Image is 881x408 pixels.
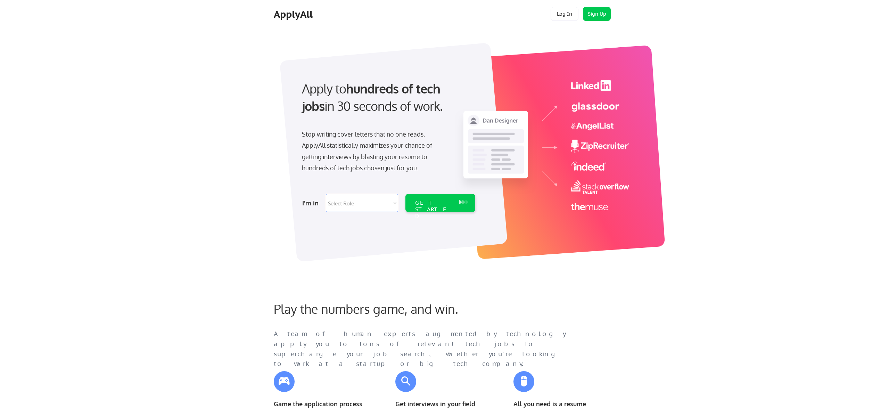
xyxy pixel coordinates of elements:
div: GET STARTED [415,199,452,220]
div: I'm in [302,197,322,209]
div: Apply to in 30 seconds of work. [302,80,472,115]
button: Log In [551,7,578,21]
div: ApplyAll [274,8,315,20]
div: A team of human experts augmented by technology apply you to tons of relevant tech jobs to superc... [274,329,579,369]
button: Sign Up [583,7,611,21]
div: Stop writing cover letters that no one reads. ApplyAll statistically maximizes your chance of get... [302,129,445,174]
strong: hundreds of tech jobs [302,81,443,114]
div: Play the numbers game, and win. [274,301,489,316]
